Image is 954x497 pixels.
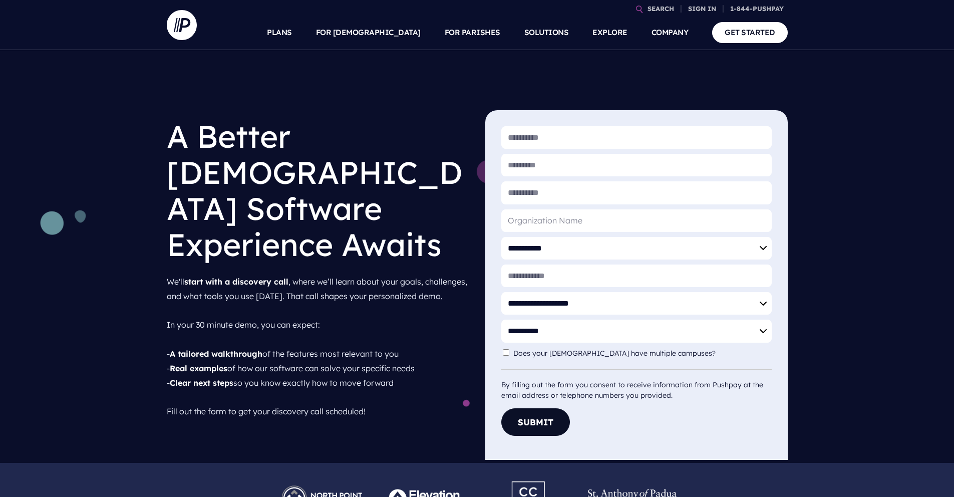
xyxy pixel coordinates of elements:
[184,277,288,287] strong: start with a discovery call
[170,363,227,373] strong: Real examples
[170,378,233,388] strong: Clear next steps
[580,479,684,489] picture: Pushpay_Logo__StAnthony
[167,110,469,271] h1: A Better [DEMOGRAPHIC_DATA] Software Experience Awaits
[652,15,689,50] a: COMPANY
[445,15,500,50] a: FOR PARISHES
[513,349,721,358] label: Does your [DEMOGRAPHIC_DATA] have multiple campuses?
[316,15,421,50] a: FOR [DEMOGRAPHIC_DATA]
[712,22,788,43] a: GET STARTED
[374,479,477,489] picture: Pushpay_Logo__Elevation
[501,209,772,232] input: Organization Name
[170,349,262,359] strong: A tailored walkthrough
[167,271,469,423] p: We'll , where we’ll learn about your goals, challenges, and what tools you use [DATE]. That call ...
[493,475,565,485] picture: Pushpay_Logo__CCM
[501,408,570,436] button: Submit
[267,15,292,50] a: PLANS
[524,15,569,50] a: SOLUTIONS
[501,369,772,401] div: By filling out the form you consent to receive information from Pushpay at the email address or t...
[270,479,374,489] picture: Pushpay_Logo__NorthPoint
[592,15,627,50] a: EXPLORE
